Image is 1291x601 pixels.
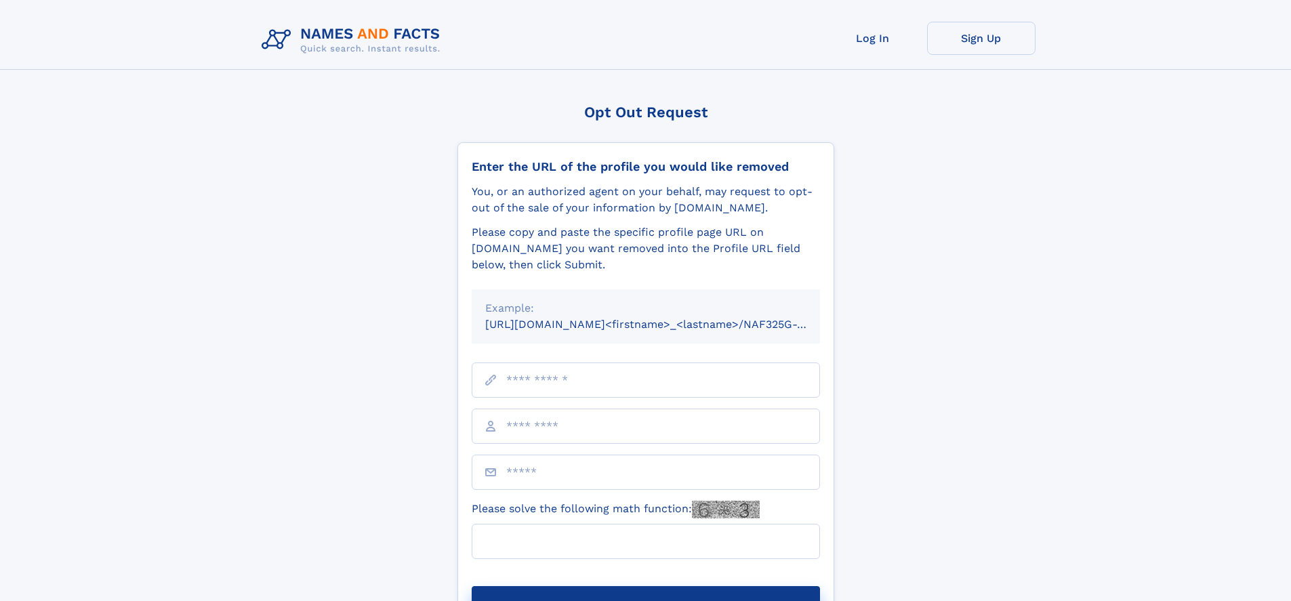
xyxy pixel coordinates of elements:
[457,104,834,121] div: Opt Out Request
[485,300,806,316] div: Example:
[819,22,927,55] a: Log In
[472,224,820,273] div: Please copy and paste the specific profile page URL on [DOMAIN_NAME] you want removed into the Pr...
[256,22,451,58] img: Logo Names and Facts
[472,159,820,174] div: Enter the URL of the profile you would like removed
[472,501,760,518] label: Please solve the following math function:
[472,184,820,216] div: You, or an authorized agent on your behalf, may request to opt-out of the sale of your informatio...
[485,318,846,331] small: [URL][DOMAIN_NAME]<firstname>_<lastname>/NAF325G-xxxxxxxx
[927,22,1036,55] a: Sign Up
